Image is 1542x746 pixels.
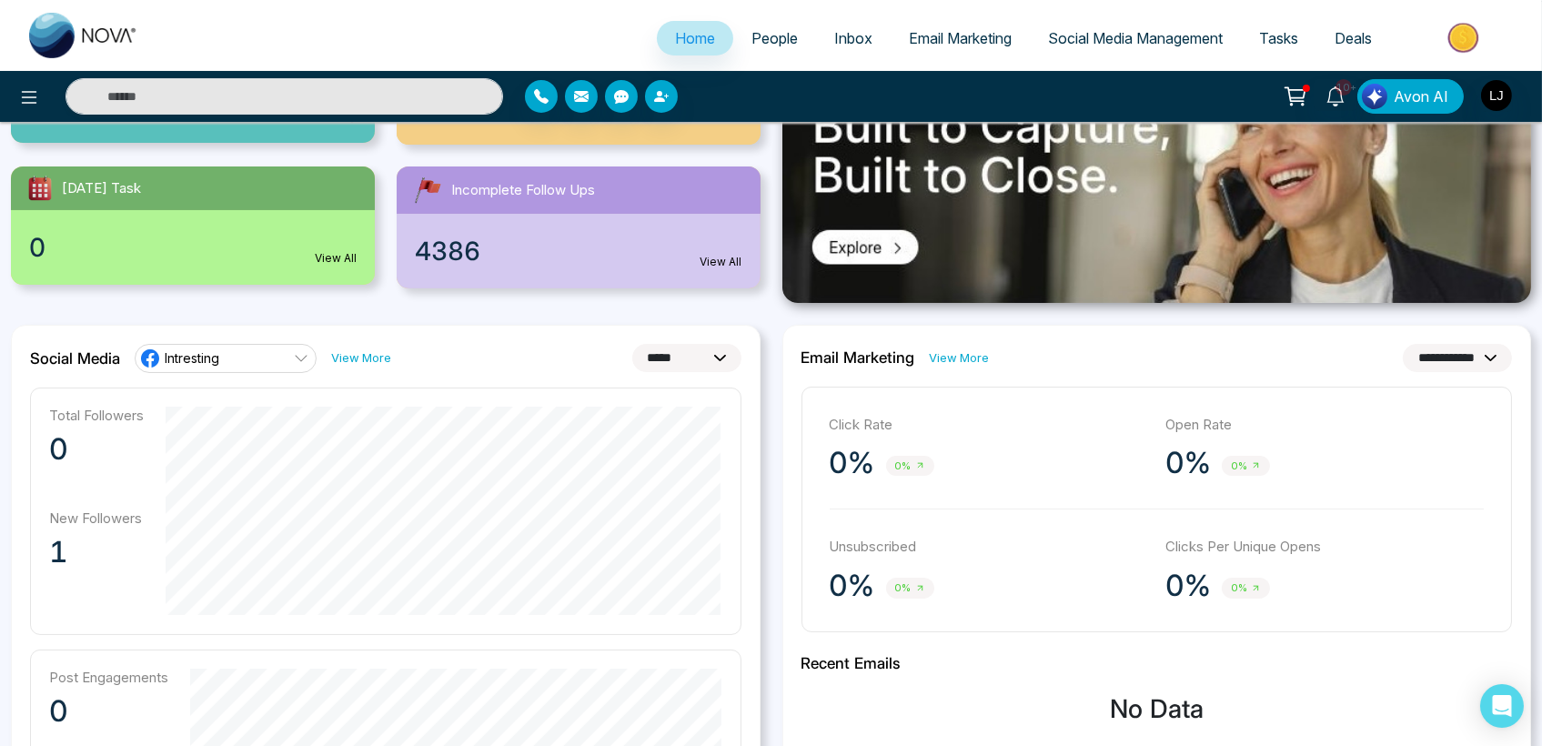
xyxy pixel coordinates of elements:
span: Inbox [834,29,872,47]
img: Market-place.gif [1399,17,1531,58]
img: User Avatar [1481,80,1512,111]
img: followUps.svg [411,174,444,207]
h2: Social Media [30,349,120,368]
img: Lead Flow [1362,84,1387,109]
p: Total Followers [49,407,144,424]
p: Clicks Per Unique Opens [1165,537,1484,558]
span: Intresting [165,349,219,367]
h2: Email Marketing [801,348,915,367]
a: View All [700,254,742,270]
div: Open Intercom Messenger [1480,684,1524,728]
p: Click Rate [830,415,1148,436]
a: View More [331,349,391,367]
p: New Followers [49,509,144,527]
span: People [751,29,798,47]
a: Tasks [1241,21,1316,55]
a: Email Marketing [891,21,1030,55]
span: Home [675,29,715,47]
span: 10+ [1335,79,1352,96]
a: Incomplete Follow Ups4386View All [386,166,771,288]
h2: Recent Emails [801,654,1513,672]
p: 0% [1165,568,1211,604]
p: Unsubscribed [830,537,1148,558]
h3: No Data [801,694,1513,725]
a: Deals [1316,21,1390,55]
span: Tasks [1259,29,1298,47]
span: 0% [886,456,934,477]
span: 0 [29,228,45,267]
button: Avon AI [1357,79,1464,114]
p: 0% [830,445,875,481]
p: Open Rate [1165,415,1484,436]
span: [DATE] Task [62,178,141,199]
a: 10+ [1314,79,1357,111]
p: 0 [49,693,168,730]
a: Home [657,21,733,55]
img: Nova CRM Logo [29,13,138,58]
span: Deals [1335,29,1372,47]
p: Post Engagements [49,669,168,686]
span: 0% [1222,456,1270,477]
img: todayTask.svg [25,174,55,203]
p: 1 [49,534,144,570]
p: 0% [1165,445,1211,481]
span: Avon AI [1394,86,1448,107]
a: View More [930,349,990,367]
p: 0 [49,431,144,468]
a: Inbox [816,21,891,55]
a: View All [315,250,357,267]
img: . [782,21,1532,303]
a: Social Media Management [1030,21,1241,55]
span: Email Marketing [909,29,1012,47]
span: 0% [1222,578,1270,599]
span: 4386 [415,232,480,270]
a: People [733,21,816,55]
span: Incomplete Follow Ups [451,180,595,201]
span: Social Media Management [1048,29,1223,47]
span: 0% [886,578,934,599]
p: 0% [830,568,875,604]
